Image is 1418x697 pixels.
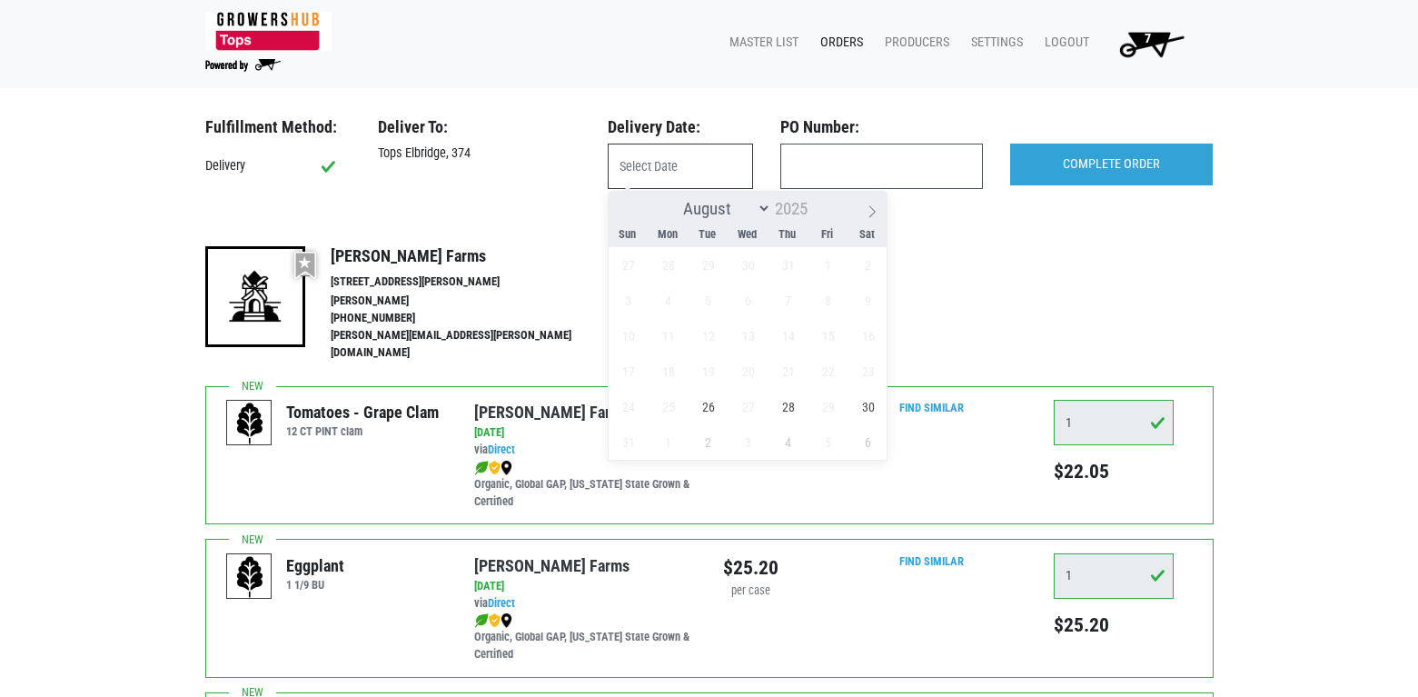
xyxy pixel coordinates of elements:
[850,424,886,460] span: September 6, 2025
[899,554,964,568] a: Find Similar
[286,553,344,578] div: Eggplant
[474,459,695,511] div: Organic, Global GAP, [US_STATE] State Grown & Certified
[650,389,686,424] span: August 25, 2025
[848,229,887,241] span: Sat
[690,318,726,353] span: August 12, 2025
[474,403,630,422] a: [PERSON_NAME] Farms
[648,229,688,241] span: Mon
[1111,25,1192,62] img: Cart
[1054,553,1174,599] input: Qty
[730,247,766,283] span: July 30, 2025
[1096,25,1199,62] a: 7
[730,389,766,424] span: August 27, 2025
[474,613,489,628] img: leaf-e5c59151409436ccce96b2ca1b28e03c.png
[650,424,686,460] span: September 1, 2025
[331,327,610,362] li: [PERSON_NAME][EMAIL_ADDRESS][PERSON_NAME][DOMAIN_NAME]
[780,117,983,137] h3: PO Number:
[730,318,766,353] span: August 13, 2025
[810,389,846,424] span: August 29, 2025
[810,283,846,318] span: August 8, 2025
[870,25,957,60] a: Producers
[489,461,501,475] img: safety-e55c860ca8c00a9c171001a62a92dabd.png
[1054,613,1174,637] h5: $25.20
[331,293,610,310] li: [PERSON_NAME]
[770,353,806,389] span: August 21, 2025
[608,144,753,189] input: Select Date
[227,554,273,600] img: placeholder-variety-43d6402dacf2d531de610a020419775a.svg
[331,274,610,291] li: [STREET_ADDRESS][PERSON_NAME]
[690,389,726,424] span: August 26, 2025
[610,424,646,460] span: August 31, 2025
[770,389,806,424] span: August 28, 2025
[488,596,515,610] a: Direct
[850,283,886,318] span: August 9, 2025
[474,595,695,612] div: via
[850,247,886,283] span: August 2, 2025
[488,443,515,456] a: Direct
[474,442,695,459] div: via
[723,582,778,600] div: per case
[730,283,766,318] span: August 6, 2025
[610,247,646,283] span: July 27, 2025
[770,283,806,318] span: August 7, 2025
[286,578,344,592] h6: 1 1/9 BU
[474,612,695,663] div: Organic, Global GAP, [US_STATE] State Grown & Certified
[501,613,512,628] img: map_marker-0e94453035b3232a4d21701695807de9.png
[957,25,1030,60] a: Settings
[730,353,766,389] span: August 20, 2025
[331,246,610,266] h4: [PERSON_NAME] Farms
[474,461,489,475] img: leaf-e5c59151409436ccce96b2ca1b28e03c.png
[610,353,646,389] span: August 17, 2025
[770,318,806,353] span: August 14, 2025
[1010,144,1213,185] input: COMPLETE ORDER
[610,318,646,353] span: August 10, 2025
[205,246,305,346] img: 19-7441ae2ccb79c876ff41c34f3bd0da69.png
[650,283,686,318] span: August 4, 2025
[768,229,808,241] span: Thu
[690,247,726,283] span: July 29, 2025
[650,247,686,283] span: July 28, 2025
[286,424,439,438] h6: 12 CT PINT clam
[850,353,886,389] span: August 23, 2025
[770,247,806,283] span: July 31, 2025
[489,613,501,628] img: safety-e55c860ca8c00a9c171001a62a92dabd.png
[474,556,630,575] a: [PERSON_NAME] Farms
[205,117,351,137] h3: Fulfillment Method:
[810,247,846,283] span: August 1, 2025
[850,389,886,424] span: August 30, 2025
[1145,31,1151,46] span: 7
[1054,400,1174,445] input: Qty
[808,229,848,241] span: Fri
[806,25,870,60] a: Orders
[331,310,610,327] li: [PHONE_NUMBER]
[1030,25,1096,60] a: Logout
[1054,460,1174,483] h5: $22.05
[608,229,648,241] span: Sun
[810,318,846,353] span: August 15, 2025
[730,424,766,460] span: September 3, 2025
[286,400,439,424] div: Tomatoes - Grape Clam
[610,283,646,318] span: August 3, 2025
[688,229,728,241] span: Tue
[899,401,964,414] a: Find Similar
[378,117,580,137] h3: Deliver To:
[810,424,846,460] span: September 5, 2025
[501,461,512,475] img: map_marker-0e94453035b3232a4d21701695807de9.png
[675,197,771,220] select: Month
[690,353,726,389] span: August 19, 2025
[690,424,726,460] span: September 2, 2025
[850,318,886,353] span: August 16, 2025
[728,229,768,241] span: Wed
[715,25,806,60] a: Master List
[690,283,726,318] span: August 5, 2025
[650,318,686,353] span: August 11, 2025
[608,117,753,137] h3: Delivery Date:
[810,353,846,389] span: August 22, 2025
[474,578,695,595] div: [DATE]
[205,59,281,72] img: Powered by Big Wheelbarrow
[205,12,332,51] img: 279edf242af8f9d49a69d9d2afa010fb.png
[474,424,695,442] div: [DATE]
[364,144,594,164] div: Tops Elbridge, 374
[227,401,273,446] img: placeholder-variety-43d6402dacf2d531de610a020419775a.svg
[650,353,686,389] span: August 18, 2025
